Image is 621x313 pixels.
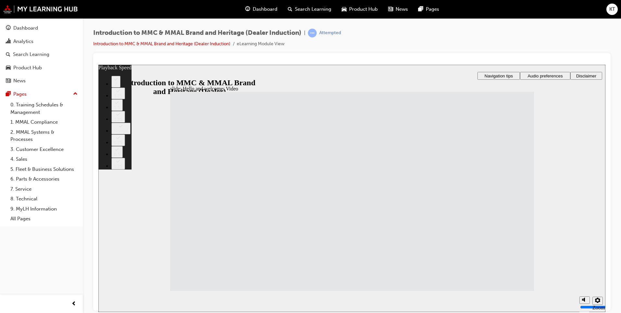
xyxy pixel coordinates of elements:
div: Analytics [13,38,33,45]
button: Mute (Ctrl+Alt+M) [481,232,491,239]
span: Introduction to MMC & MMAL Brand and Heritage (Dealer Induction) [93,29,301,37]
span: Disclaimer [478,9,498,14]
span: prev-icon [71,300,76,308]
span: Navigation tips [386,9,414,14]
span: Product Hub [349,6,378,13]
a: 7. Service [8,184,80,194]
span: news-icon [388,5,393,13]
a: 3. Customer Excellence [8,144,80,155]
a: 9. MyLH Information [8,204,80,214]
a: Introduction to MMC & MMAL Brand and Heritage (Dealer Induction) [93,41,230,47]
a: 0. Training Schedules & Management [8,100,80,117]
a: 2. MMAL Systems & Processes [8,127,80,144]
span: Pages [426,6,439,13]
button: 2 [13,11,22,23]
div: Pages [13,90,27,98]
button: KT [606,4,618,15]
a: guage-iconDashboard [240,3,283,16]
span: guage-icon [245,5,250,13]
button: Pages [3,88,80,100]
span: News [396,6,408,13]
span: car-icon [6,65,11,71]
span: car-icon [342,5,347,13]
a: 8. Technical [8,194,80,204]
div: Attempted [319,30,341,36]
a: 4. Sales [8,154,80,164]
span: guage-icon [6,25,11,31]
button: DashboardAnalyticsSearch LearningProduct HubNews [3,21,80,88]
a: Analytics [3,35,80,48]
span: Search Learning [295,6,331,13]
a: car-iconProduct Hub [336,3,383,16]
button: Audio preferences [422,7,472,15]
a: Product Hub [3,62,80,74]
span: Dashboard [253,6,277,13]
button: Navigation tips [379,7,422,15]
a: All Pages [8,214,80,224]
span: learningRecordVerb_ATTEMPT-icon [308,29,317,37]
li: eLearning Module View [237,40,285,48]
input: volume [482,240,524,245]
a: 6. Parts & Accessories [8,174,80,184]
a: pages-iconPages [413,3,444,16]
span: pages-icon [6,91,11,97]
span: search-icon [288,5,292,13]
a: 1. MMAL Compliance [8,117,80,127]
span: Audio preferences [429,9,464,14]
span: news-icon [6,78,11,84]
div: Search Learning [13,51,49,58]
span: up-icon [73,90,78,98]
div: misc controls [478,226,504,247]
a: 5. Fleet & Business Solutions [8,164,80,174]
button: Disclaimer [472,7,504,15]
a: Dashboard [3,22,80,34]
a: News [3,75,80,87]
a: search-iconSearch Learning [283,3,336,16]
a: Search Learning [3,48,80,61]
a: news-iconNews [383,3,413,16]
span: | [304,29,305,37]
div: News [13,77,26,85]
div: Product Hub [13,64,42,72]
span: pages-icon [418,5,423,13]
span: chart-icon [6,39,11,45]
span: KT [609,6,615,13]
div: Dashboard [13,24,38,32]
label: Zoom to fit [494,240,506,257]
img: mmal [3,5,78,13]
button: Settings [494,232,504,240]
span: search-icon [6,52,10,58]
div: 2 [16,17,19,22]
